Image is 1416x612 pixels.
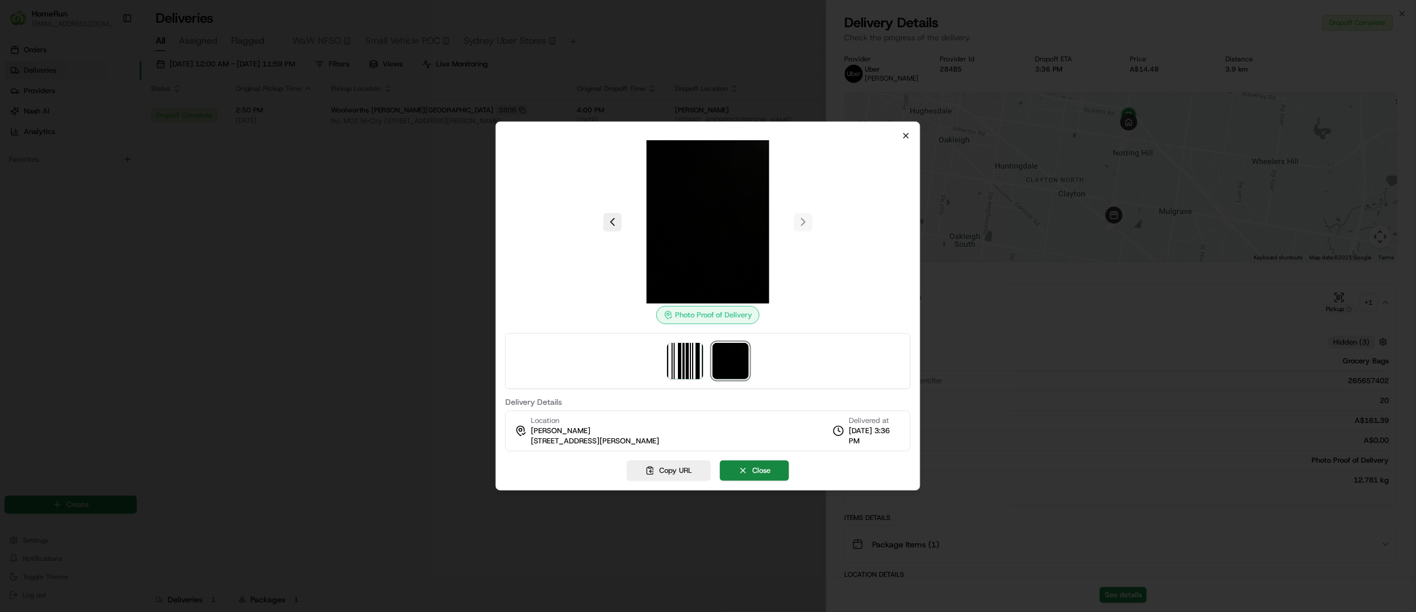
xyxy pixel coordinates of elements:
[531,426,590,436] span: [PERSON_NAME]
[627,460,711,481] button: Copy URL
[626,140,790,304] img: photo_proof_of_delivery image
[713,343,749,379] img: photo_proof_of_delivery image
[656,306,760,324] div: Photo Proof of Delivery
[849,426,901,446] span: [DATE] 3:36 PM
[505,398,911,406] label: Delivery Details
[531,416,559,426] span: Location
[667,343,703,379] img: barcode_scan_on_pickup image
[531,436,659,446] span: [STREET_ADDRESS][PERSON_NAME]
[720,460,789,481] button: Close
[849,416,901,426] span: Delivered at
